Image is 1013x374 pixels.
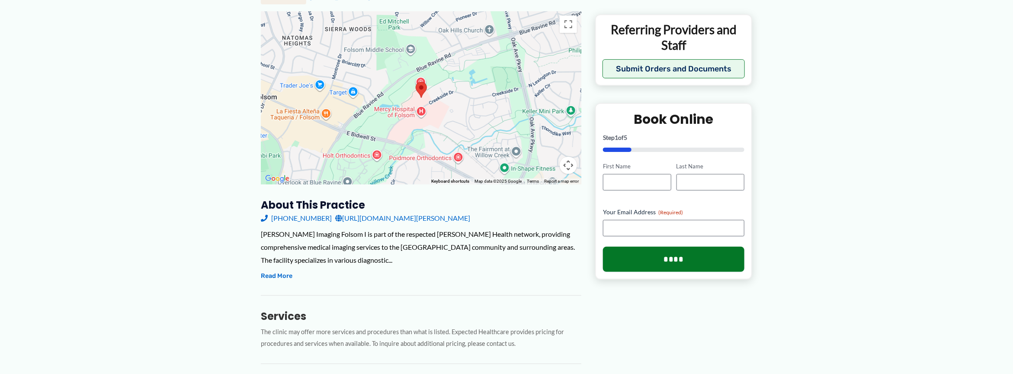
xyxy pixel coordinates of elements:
[261,212,332,225] a: [PHONE_NUMBER]
[544,179,579,184] a: Report a map error
[603,21,745,53] p: Referring Providers and Staff
[603,162,671,171] label: First Name
[261,310,581,323] h3: Services
[658,209,683,215] span: (Required)
[624,134,627,141] span: 5
[615,134,618,141] span: 1
[560,157,577,174] button: Map camera controls
[603,59,745,78] button: Submit Orders and Documents
[261,271,292,281] button: Read More
[474,179,522,184] span: Map data ©2025 Google
[263,173,292,184] a: Open this area in Google Maps (opens a new window)
[261,326,581,350] p: The clinic may offer more services and procedures than what is listed. Expected Healthcare provid...
[560,16,577,33] button: Toggle fullscreen view
[261,198,581,212] h3: About this practice
[261,228,581,266] div: [PERSON_NAME] Imaging Folsom I is part of the respected [PERSON_NAME] Health network, providing c...
[676,162,744,171] label: Last Name
[603,207,744,216] label: Your Email Address
[263,173,292,184] img: Google
[603,135,744,141] p: Step of
[335,212,470,225] a: [URL][DOMAIN_NAME][PERSON_NAME]
[527,179,539,184] a: Terms (opens in new tab)
[603,111,744,128] h2: Book Online
[431,178,469,184] button: Keyboard shortcuts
